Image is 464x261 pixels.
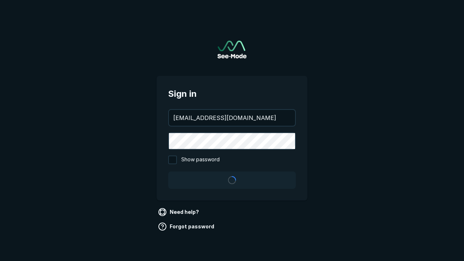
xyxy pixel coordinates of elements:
a: Need help? [157,206,202,218]
span: Sign in [168,87,296,100]
a: Forgot password [157,221,217,232]
img: See-Mode Logo [217,41,246,58]
a: Go to sign in [217,41,246,58]
span: Show password [181,156,220,164]
input: your@email.com [169,110,295,126]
